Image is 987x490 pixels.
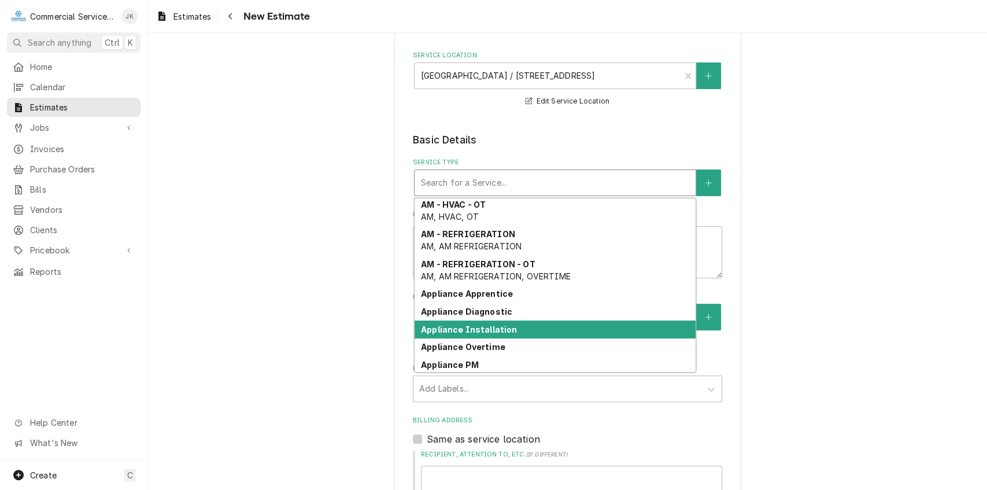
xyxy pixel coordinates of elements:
svg: Create New Location [705,72,712,80]
label: Labels [413,364,722,373]
div: Equipment [413,293,722,350]
span: AM, HVAC, OT [421,212,479,222]
label: Billing Address [413,416,722,425]
a: Go to Jobs [7,118,141,137]
span: Reports [30,266,135,278]
span: AM, AM REFRIGERATION, OVERTIME [421,271,571,281]
div: Service Type [413,158,722,196]
span: Help Center [30,417,134,429]
span: Invoices [30,143,135,155]
strong: AM - REFRIGERATION [421,229,515,239]
span: ( if different ) [526,451,568,458]
span: K [128,36,133,49]
span: New Estimate [239,9,310,24]
button: Create New Service [696,170,720,196]
button: Search anythingCtrlK [7,32,141,53]
div: Commercial Service Co.'s Avatar [10,8,27,24]
div: C [10,8,27,24]
span: Estimates [173,10,211,23]
div: Service Location [413,51,722,108]
div: John Key's Avatar [121,8,138,24]
strong: Appliance PM [421,360,479,370]
div: Commercial Service Co. [30,10,115,23]
a: Home [7,57,141,76]
div: Labels [413,364,722,401]
span: Pricebook [30,244,117,256]
span: Estimates [30,101,135,113]
label: Same as service location [427,432,540,446]
svg: Create New Equipment [705,313,712,321]
span: Clients [30,224,135,236]
svg: Create New Service [705,179,712,187]
a: Go to What's New [7,433,141,452]
span: Create [30,470,57,480]
strong: AM - HVAC - OT [421,200,486,209]
legend: Basic Details [413,132,722,148]
span: Home [30,61,135,73]
span: Search anything [28,36,91,49]
button: Create New Equipment [696,304,720,330]
strong: Appliance Installation [421,325,517,334]
a: Clients [7,220,141,240]
label: Service Location [413,51,722,60]
strong: Appliance Diagnostic [421,307,512,316]
label: Equipment [413,293,722,302]
button: Create New Location [696,62,720,89]
button: Navigate back [221,7,239,25]
label: Recipient, Attention To, etc. [421,450,722,459]
div: Reason For Call [413,210,722,278]
a: Reports [7,262,141,281]
label: Service Type [413,158,722,167]
button: Edit Service Location [524,94,611,109]
span: What's New [30,437,134,449]
a: Vendors [7,200,141,219]
label: Reason For Call [413,210,722,219]
span: Purchase Orders [30,163,135,175]
span: C [127,469,133,481]
a: Bills [7,180,141,199]
a: Go to Help Center [7,413,141,432]
a: Estimates [151,7,216,26]
span: Ctrl [105,36,120,49]
span: Vendors [30,204,135,216]
div: JK [121,8,138,24]
span: AM, AM REFRIGERATION [421,241,522,251]
a: Calendar [7,78,141,97]
strong: Appliance Apprentice [421,289,513,299]
strong: AM - REFRIGERATION - OT [421,259,535,269]
span: Jobs [30,121,117,134]
strong: Appliance Overtime [421,342,505,352]
a: Estimates [7,98,141,117]
span: Bills [30,183,135,196]
a: Purchase Orders [7,160,141,179]
a: Invoices [7,139,141,159]
span: Calendar [30,81,135,93]
a: Go to Pricebook [7,241,141,260]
